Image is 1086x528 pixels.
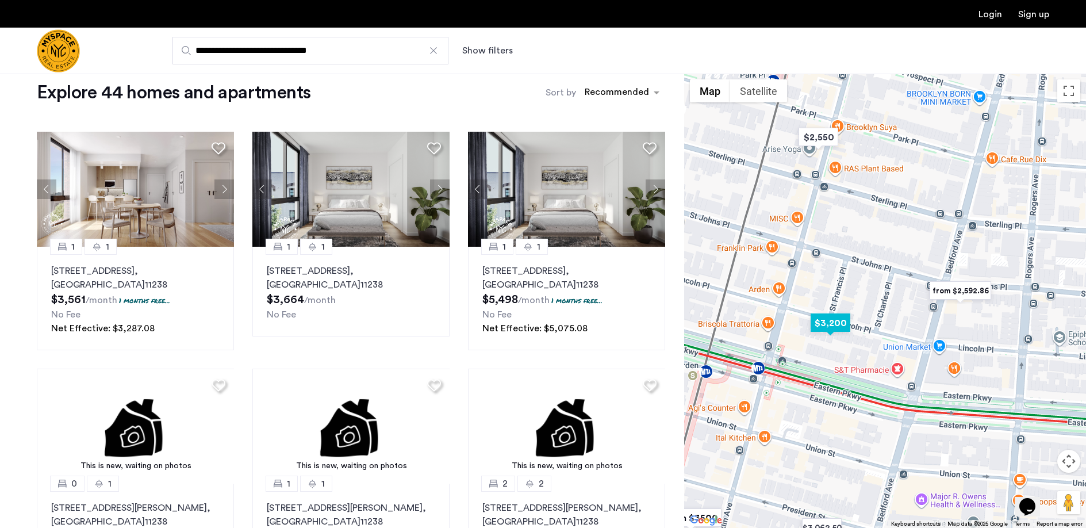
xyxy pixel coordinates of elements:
[502,477,508,491] span: 2
[71,240,75,254] span: 1
[106,240,109,254] span: 1
[252,247,450,336] a: 11[STREET_ADDRESS], [GEOGRAPHIC_DATA]11238No Fee
[37,369,235,484] img: 1.gif
[304,296,336,305] sub: /month
[474,460,660,472] div: This is new, waiting on photos
[86,296,117,305] sub: /month
[172,37,448,64] input: Apartment Search
[1037,520,1083,528] a: Report a map error
[252,179,272,199] button: Previous apartment
[690,79,730,102] button: Show street map
[430,179,450,199] button: Next apartment
[925,278,996,304] div: from $2,592.86
[537,240,540,254] span: 1
[287,240,290,254] span: 1
[37,81,310,104] h1: Explore 44 homes and apartments
[687,513,725,528] img: Google
[468,132,666,247] img: 1995_638575283973814116.png
[37,179,56,199] button: Previous apartment
[482,324,588,333] span: Net Effective: $5,075.08
[108,477,112,491] span: 1
[687,513,725,528] a: Open this area in Google Maps (opens a new window)
[468,247,665,350] a: 11[STREET_ADDRESS], [GEOGRAPHIC_DATA]112381 months free...No FeeNet Effective: $5,075.08
[287,477,290,491] span: 1
[730,79,787,102] button: Show satellite imagery
[646,179,665,199] button: Next apartment
[267,294,304,305] span: $3,664
[482,310,512,319] span: No Fee
[252,369,450,484] a: This is new, waiting on photos
[37,29,80,72] a: Cazamio Logo
[1057,450,1080,473] button: Map camera controls
[468,179,488,199] button: Previous apartment
[51,310,80,319] span: No Fee
[1057,491,1080,514] button: Drag Pegman onto the map to open Street View
[214,179,234,199] button: Next apartment
[806,310,855,336] div: $3,200
[1057,79,1080,102] button: Toggle fullscreen view
[51,324,155,333] span: Net Effective: $3,287.08
[321,240,325,254] span: 1
[482,264,651,292] p: [STREET_ADDRESS] 11238
[321,477,325,491] span: 1
[551,296,603,305] p: 1 months free...
[502,240,506,254] span: 1
[518,296,550,305] sub: /month
[468,369,666,484] img: 1.gif
[37,369,235,484] a: This is new, waiting on photos
[579,82,665,103] ng-select: sort-apartment
[51,294,86,305] span: $3,561
[546,86,576,100] label: Sort by
[1015,482,1052,516] iframe: chat widget
[462,44,513,58] button: Show or hide filters
[252,369,450,484] img: 1.gif
[583,85,649,102] div: Recommended
[37,29,80,72] img: logo
[468,369,666,484] a: This is new, waiting on photos
[252,132,450,247] img: 1995_638575283973814116.png
[51,264,220,292] p: [STREET_ADDRESS] 11238
[891,520,941,528] button: Keyboard shortcuts
[1018,10,1049,19] a: Registration
[37,132,235,247] img: 1995_638575283971134656.png
[1015,520,1030,528] a: Terms (opens in new tab)
[539,477,544,491] span: 2
[978,10,1002,19] a: Login
[267,264,435,292] p: [STREET_ADDRESS] 11238
[258,460,444,472] div: This is new, waiting on photos
[794,124,843,150] div: $2,550
[947,521,1008,527] span: Map data ©2025 Google
[37,247,234,350] a: 11[STREET_ADDRESS], [GEOGRAPHIC_DATA]112381 months free...No FeeNet Effective: $3,287.08
[482,294,518,305] span: $5,498
[119,296,170,305] p: 1 months free...
[43,460,229,472] div: This is new, waiting on photos
[71,477,77,491] span: 0
[267,310,296,319] span: No Fee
